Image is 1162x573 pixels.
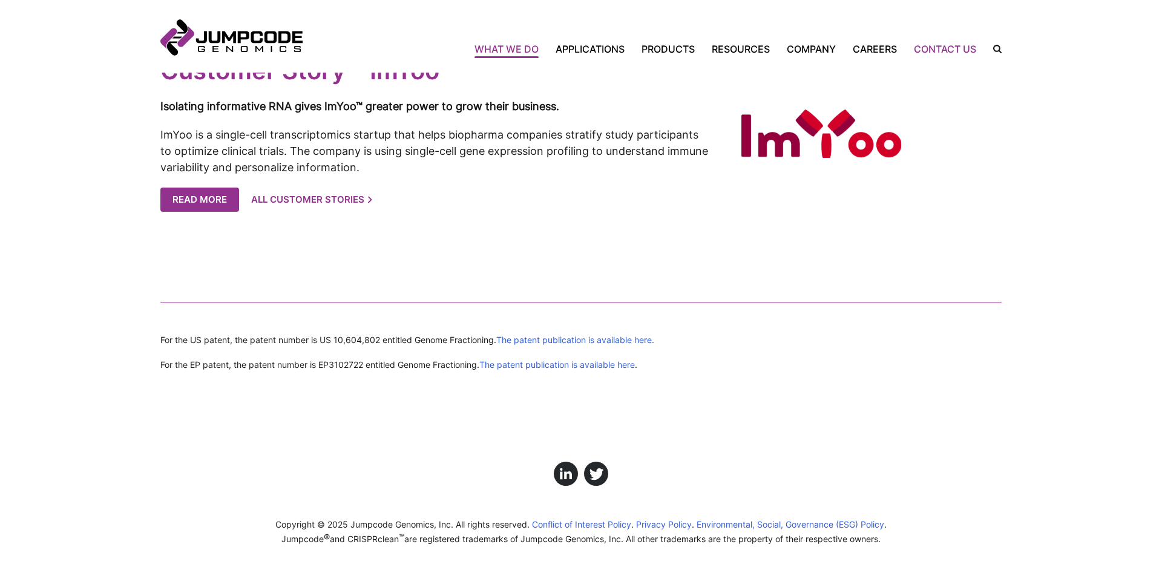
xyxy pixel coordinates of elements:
a: All Customer Stories [251,188,372,212]
img: Imyoo's Logo [741,110,901,158]
a: Click here to view us on LinkedIn [554,462,578,486]
a: Environmental, Social, Governance (ESG) Policy [697,519,887,529]
a: The patent publication is available here. [496,335,654,345]
a: The patent publication is available here [479,359,635,370]
strong: Isolating informative RNA gives ImYoo™ greater power to grow their business. [160,100,559,113]
p: For the EP patent, the patent number is EP3102722 entitled Genome Fractioning. . [160,358,1002,371]
sup: ® [324,533,330,542]
a: Careers [844,42,905,56]
sup: ™ [399,533,404,542]
a: Privacy Policy [636,519,694,529]
a: Click here to view us on Twitter [584,462,608,486]
p: Jumpcode and CRISPRclean are registered trademarks of Jumpcode Genomics, Inc. All other trademark... [160,531,1002,545]
label: Search the site. [985,45,1002,53]
span: Copyright © 2025 Jumpcode Genomics, Inc. All rights reserved. [275,519,530,529]
p: ImYoo is a single-cell transcriptomics startup that helps biopharma companies stratify study part... [160,126,711,175]
nav: Primary Navigation [303,42,985,56]
a: Applications [547,42,633,56]
a: Read More [160,188,239,212]
a: Products [633,42,703,56]
a: Resources [703,42,778,56]
a: Contact Us [905,42,985,56]
a: Company [778,42,844,56]
a: Conflict of Interest Policy [532,519,634,529]
p: For the US patent, the patent number is US 10,604,802 entitled Genome Fractioning. [160,333,1002,346]
a: What We Do [474,42,547,56]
